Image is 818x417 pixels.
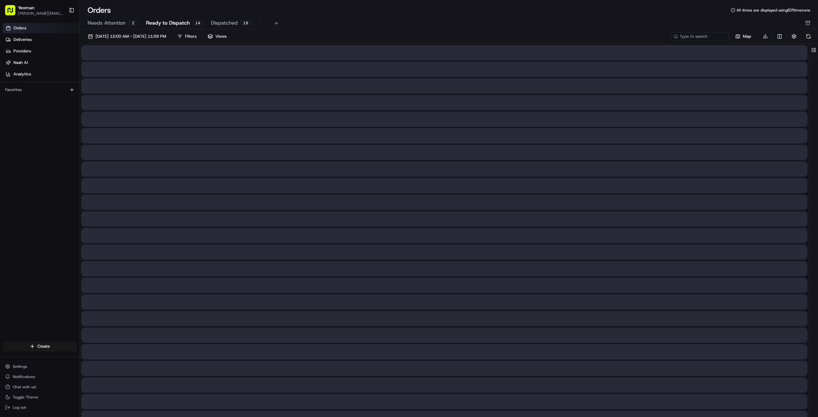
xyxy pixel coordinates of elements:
[17,41,105,48] input: Clear
[6,26,116,36] p: Welcome 👋
[3,35,80,45] a: Deliveries
[174,32,199,41] button: Filters
[3,69,80,79] a: Analytics
[13,374,35,379] span: Notifications
[96,34,166,39] span: [DATE] 12:00 AM - [DATE] 11:59 PM
[13,364,27,369] span: Settings
[45,108,77,113] a: Powered byPylon
[18,4,35,11] button: Yeoman
[3,58,80,68] a: Nash AI
[13,60,28,66] span: Nash AI
[731,33,755,40] button: Map
[4,90,51,102] a: 📗Knowledge Base
[3,85,77,95] div: Favorites
[128,20,138,26] div: 2
[205,32,229,41] button: Views
[85,32,169,41] button: [DATE] 12:00 AM - [DATE] 11:59 PM
[13,71,31,77] span: Analytics
[192,20,203,26] div: 14
[13,37,32,42] span: Deliveries
[6,6,19,19] img: Nash
[13,25,26,31] span: Orders
[3,403,77,412] button: Log out
[6,93,12,98] div: 📗
[18,11,64,16] button: [PERSON_NAME][EMAIL_ADDRESS][DOMAIN_NAME]
[3,3,66,18] button: Yeoman[PERSON_NAME][EMAIL_ADDRESS][DOMAIN_NAME]
[804,32,813,41] button: Refresh
[671,32,729,41] input: Type to search
[64,108,77,113] span: Pylon
[211,19,238,27] span: Dispatched
[13,48,31,54] span: Providers
[3,23,80,33] a: Orders
[109,63,116,71] button: Start new chat
[13,93,49,99] span: Knowledge Base
[737,8,810,13] span: All times are displayed using EDT timezone
[22,67,81,73] div: We're available if you need us!
[88,19,126,27] span: Needs Attention
[51,90,105,102] a: 💻API Documentation
[3,341,77,351] button: Create
[13,395,38,400] span: Toggle Theme
[185,34,197,39] div: Filters
[3,362,77,371] button: Settings
[37,344,50,349] span: Create
[3,382,77,391] button: Chat with us!
[743,34,751,39] span: Map
[88,5,111,15] h1: Orders
[13,384,36,390] span: Chat with us!
[6,61,18,73] img: 1736555255976-a54dd68f-1ca7-489b-9aae-adbdc363a1c4
[54,93,59,98] div: 💻
[3,372,77,381] button: Notifications
[3,46,80,56] a: Providers
[60,93,103,99] span: API Documentation
[13,405,26,410] span: Log out
[215,34,227,39] span: Views
[22,61,105,67] div: Start new chat
[240,20,251,26] div: 18
[3,393,77,402] button: Toggle Theme
[146,19,190,27] span: Ready to Dispatch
